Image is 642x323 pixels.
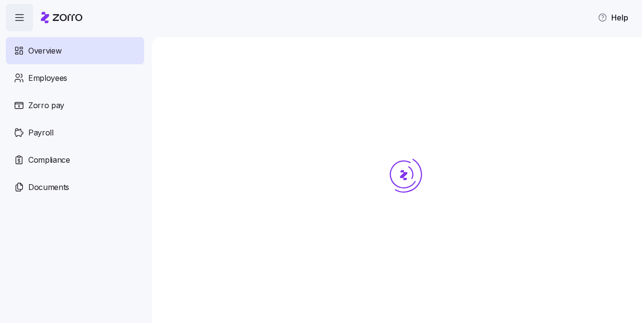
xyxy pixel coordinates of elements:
span: Employees [28,72,67,84]
button: Help [590,8,636,27]
span: Zorro pay [28,99,64,112]
a: Compliance [6,146,144,173]
a: Zorro pay [6,92,144,119]
span: Help [598,12,628,23]
a: Payroll [6,119,144,146]
a: Documents [6,173,144,201]
span: Compliance [28,154,70,166]
a: Overview [6,37,144,64]
a: Employees [6,64,144,92]
span: Documents [28,181,69,193]
span: Overview [28,45,61,57]
span: Payroll [28,127,54,139]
